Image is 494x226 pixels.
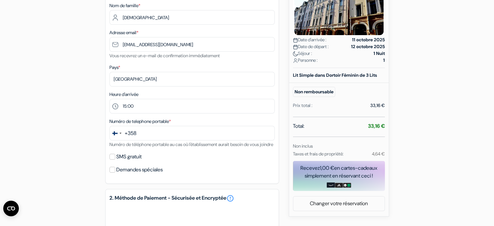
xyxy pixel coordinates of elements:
[109,64,120,71] label: Pays
[351,43,385,50] strong: 12 octobre 2025
[116,152,142,161] label: SMS gratuit
[293,164,385,180] div: Recevez en cartes-cadeaux simplement en réservant ceci !
[109,141,273,147] small: Numéro de téléphone portable au cas où l'établissement aurait besoin de vous joindre
[109,53,220,59] small: Vous recevrez un e-mail de confirmation immédiatement
[110,126,136,140] button: Change country, selected Finland (+358)
[352,36,385,43] strong: 11 octobre 2025
[293,58,298,63] img: user_icon.svg
[293,87,335,97] small: Non remboursable
[335,183,343,188] img: adidas-card.png
[109,10,275,25] input: Entrer le nom de famille
[293,57,318,64] span: Personne :
[226,194,234,202] a: error_outline
[116,165,163,174] label: Demandes spéciales
[372,151,385,157] small: 4,64 €
[109,37,275,52] input: Entrer adresse e-mail
[109,194,275,202] h5: 2. Méthode de Paiement - Sécurisée et Encryptée
[3,201,19,216] button: Open CMP widget
[293,151,344,157] small: Taxes et frais de propriété:
[293,45,298,49] img: calendar.svg
[293,36,326,43] span: Date d'arrivée :
[293,197,385,210] a: Changer votre réservation
[293,143,313,149] small: Non inclus
[327,182,335,188] img: amazon-card-no-text.png
[293,51,298,56] img: moon.svg
[343,183,351,188] img: uber-uber-eats-card.png
[293,38,298,43] img: calendar.svg
[293,72,377,78] b: Lit Simple dans Dortoir Féminin de 3 Lits
[370,102,385,109] div: 33,16 €
[293,102,312,109] div: Prix total :
[109,29,138,36] label: Adresse email
[374,50,385,57] strong: 1 Nuit
[293,50,312,57] span: Séjour :
[320,165,334,171] span: 1,00 €
[109,91,138,98] label: Heure d'arrivée
[368,123,385,129] strong: 33,16 €
[125,129,136,137] div: +358
[383,57,385,64] strong: 1
[293,43,329,50] span: Date de départ :
[293,122,304,130] span: Total:
[109,118,171,125] label: Numéro de telephone portable
[109,2,140,9] label: Nom de famille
